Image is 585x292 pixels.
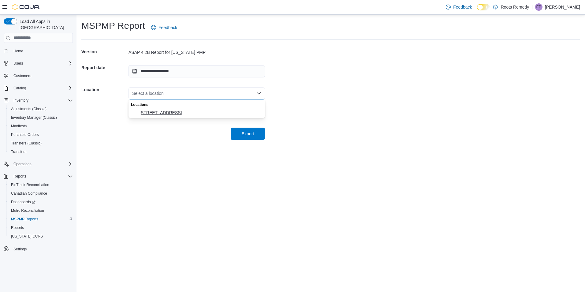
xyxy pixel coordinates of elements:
[477,4,490,10] input: Dark Mode
[13,98,28,103] span: Inventory
[9,198,73,206] span: Dashboards
[4,44,73,269] nav: Complex example
[6,139,75,148] button: Transfers (Classic)
[81,46,127,58] h5: Version
[149,21,180,34] a: Feedback
[140,110,261,116] span: [STREET_ADDRESS]
[158,24,177,31] span: Feedback
[11,245,73,253] span: Settings
[11,141,42,146] span: Transfers (Classic)
[13,86,26,91] span: Catalog
[6,181,75,189] button: BioTrack Reconciliation
[9,122,29,130] a: Manifests
[536,3,541,11] span: EP
[11,217,38,222] span: MSPMP Reports
[11,160,73,168] span: Operations
[11,200,35,204] span: Dashboards
[11,191,47,196] span: Canadian Compliance
[1,172,75,181] button: Reports
[535,3,542,11] div: Eyisha Poole
[9,215,73,223] span: MSPMP Reports
[453,4,472,10] span: Feedback
[9,148,73,155] span: Transfers
[6,130,75,139] button: Purchase Orders
[11,97,73,104] span: Inventory
[81,20,145,32] h1: MSPMP Report
[9,114,73,121] span: Inventory Manager (Classic)
[9,105,49,113] a: Adjustments (Classic)
[132,90,133,97] input: Accessible screen reader label
[11,84,28,92] button: Catalog
[11,124,27,129] span: Manifests
[81,62,127,74] h5: Report date
[6,206,75,215] button: Metrc Reconciliation
[6,198,75,206] a: Dashboards
[13,73,31,78] span: Customers
[11,234,43,239] span: [US_STATE] CCRS
[6,215,75,223] button: MSPMP Reports
[9,207,73,214] span: Metrc Reconciliation
[9,140,73,147] span: Transfers (Classic)
[9,181,73,189] span: BioTrack Reconciliation
[129,49,265,55] div: ASAP 4.2B Report for [US_STATE] PMP
[9,105,73,113] span: Adjustments (Classic)
[13,174,26,179] span: Reports
[17,18,73,31] span: Load All Apps in [GEOGRAPHIC_DATA]
[9,224,73,231] span: Reports
[11,208,44,213] span: Metrc Reconciliation
[11,173,29,180] button: Reports
[11,115,57,120] span: Inventory Manager (Classic)
[6,223,75,232] button: Reports
[9,190,50,197] a: Canadian Compliance
[9,215,41,223] a: MSPMP Reports
[11,173,73,180] span: Reports
[9,140,44,147] a: Transfers (Classic)
[11,72,34,80] a: Customers
[129,99,265,117] div: Choose from the following options
[11,225,24,230] span: Reports
[6,232,75,241] button: [US_STATE] CCRS
[1,160,75,168] button: Operations
[9,224,26,231] a: Reports
[9,190,73,197] span: Canadian Compliance
[242,131,254,137] span: Export
[11,132,39,137] span: Purchase Orders
[1,47,75,55] button: Home
[11,182,49,187] span: BioTrack Reconciliation
[11,72,73,80] span: Customers
[6,113,75,122] button: Inventory Manager (Classic)
[545,3,580,11] p: [PERSON_NAME]
[11,149,26,154] span: Transfers
[6,148,75,156] button: Transfers
[11,60,73,67] span: Users
[11,47,73,55] span: Home
[11,97,31,104] button: Inventory
[501,3,529,11] p: Roots Remedy
[11,107,47,111] span: Adjustments (Classic)
[129,108,265,117] button: 4300 N State St
[9,198,38,206] a: Dashboards
[443,1,474,13] a: Feedback
[11,84,73,92] span: Catalog
[9,233,45,240] a: [US_STATE] CCRS
[9,233,73,240] span: Washington CCRS
[12,4,40,10] img: Cova
[1,84,75,92] button: Catalog
[1,71,75,80] button: Customers
[6,122,75,130] button: Manifests
[13,247,27,252] span: Settings
[81,84,127,96] h5: Location
[13,162,32,167] span: Operations
[1,59,75,68] button: Users
[1,96,75,105] button: Inventory
[256,91,261,96] button: Close list of options
[6,189,75,198] button: Canadian Compliance
[9,207,47,214] a: Metrc Reconciliation
[1,244,75,253] button: Settings
[531,3,533,11] p: |
[9,131,41,138] a: Purchase Orders
[11,160,34,168] button: Operations
[9,181,52,189] a: BioTrack Reconciliation
[9,114,59,121] a: Inventory Manager (Classic)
